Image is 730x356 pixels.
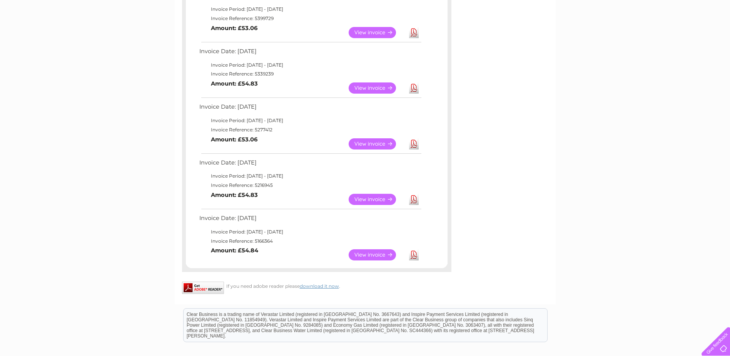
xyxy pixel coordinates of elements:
td: Invoice Period: [DATE] - [DATE] [197,171,423,181]
td: Invoice Date: [DATE] [197,46,423,60]
b: Amount: £53.06 [211,136,257,143]
td: Invoice Reference: 5399729 [197,14,423,23]
td: Invoice Reference: 5216945 [197,181,423,190]
div: Clear Business is a trading name of Verastar Limited (registered in [GEOGRAPHIC_DATA] No. 3667643... [184,4,547,37]
b: Amount: £54.84 [211,247,258,254]
a: Energy [614,33,631,39]
a: 0333 014 3131 [585,4,638,13]
td: Invoice Period: [DATE] - [DATE] [197,60,423,70]
a: View [349,194,405,205]
td: Invoice Date: [DATE] [197,158,423,172]
a: Download [409,27,419,38]
a: download it now [300,283,339,289]
td: Invoice Reference: 5277412 [197,125,423,134]
td: Invoice Period: [DATE] - [DATE] [197,116,423,125]
img: logo.png [25,20,65,44]
td: Invoice Period: [DATE] - [DATE] [197,227,423,237]
b: Amount: £54.83 [211,191,258,198]
td: Invoice Date: [DATE] [197,102,423,116]
a: Telecoms [635,33,658,39]
a: Download [409,82,419,94]
div: If you need adobe reader please . [182,282,451,289]
a: View [349,27,405,38]
a: Contact [679,33,698,39]
b: Amount: £54.83 [211,80,258,87]
td: Invoice Period: [DATE] - [DATE] [197,5,423,14]
a: View [349,249,405,260]
a: Log out [705,33,723,39]
a: View [349,82,405,94]
b: Amount: £53.06 [211,25,257,32]
td: Invoice Reference: 5166364 [197,237,423,246]
a: Download [409,138,419,149]
a: Download [409,249,419,260]
td: Invoice Reference: 5339239 [197,69,423,79]
a: Download [409,194,419,205]
a: Water [595,33,609,39]
a: View [349,138,405,149]
td: Invoice Date: [DATE] [197,213,423,227]
a: Blog [663,33,674,39]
